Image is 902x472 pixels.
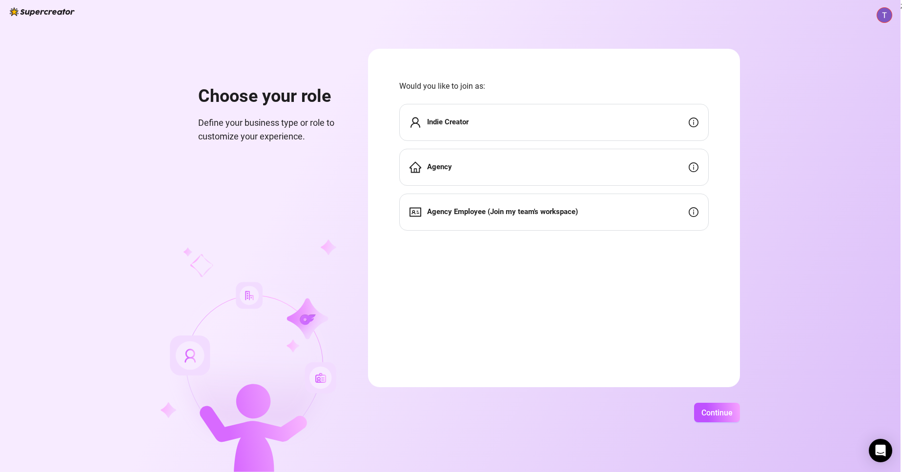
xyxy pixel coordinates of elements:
span: Continue [701,408,733,417]
strong: Agency [427,162,452,171]
div: Open Intercom Messenger [869,439,892,462]
span: idcard [410,206,421,218]
span: home [410,161,421,173]
span: Would you like to join as: [399,80,709,92]
span: info-circle [689,162,698,172]
span: user [410,117,421,128]
span: Define your business type or role to customize your experience. [198,116,345,144]
strong: Agency Employee (Join my team's workspace) [427,207,578,216]
span: info-circle [689,118,698,127]
img: ACg8ocLjmwHBCqTF-VYGAE7DhPSXEMNfU3xjq8ja6zr9xs0zIsmtdQ=s96-c [877,8,892,22]
h1: Choose your role [198,86,345,107]
img: logo [10,7,75,16]
strong: Indie Creator [427,118,469,126]
span: info-circle [689,207,698,217]
button: Continue [694,403,740,422]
